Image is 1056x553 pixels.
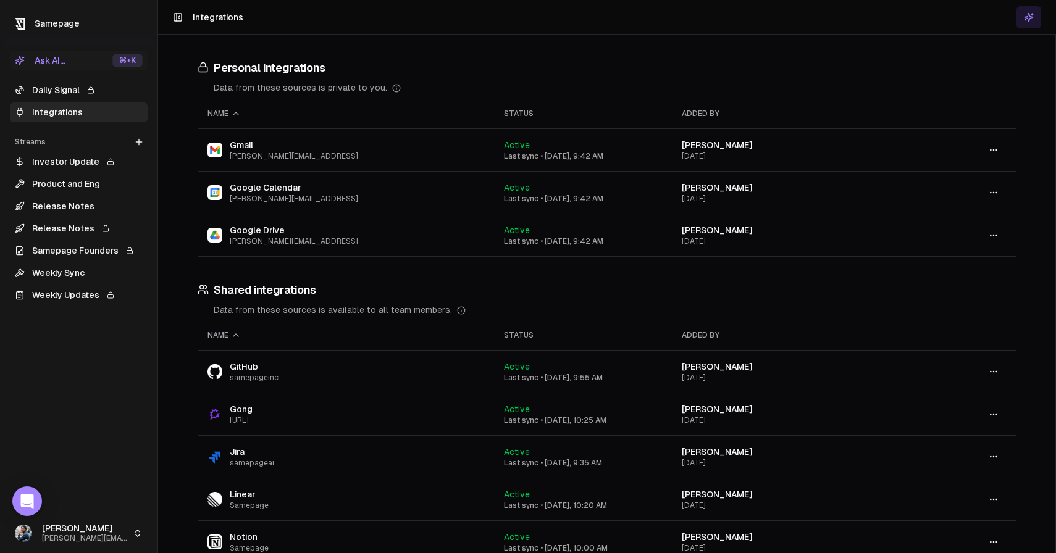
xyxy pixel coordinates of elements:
[207,407,222,422] img: Gong
[10,152,148,172] a: Investor Update
[42,534,128,543] span: [PERSON_NAME][EMAIL_ADDRESS]
[112,54,143,67] div: ⌘ +K
[504,447,530,457] span: Active
[10,132,148,152] div: Streams
[207,449,222,464] img: Jira
[230,415,253,425] span: [URL]
[230,224,358,236] span: Google Drive
[504,151,662,161] div: Last sync • [DATE], 9:42 AM
[207,492,222,507] img: Linear
[230,236,358,246] span: [PERSON_NAME][EMAIL_ADDRESS]
[10,518,148,548] button: [PERSON_NAME][PERSON_NAME][EMAIL_ADDRESS]
[230,181,358,194] span: Google Calendar
[214,304,1016,316] div: Data from these sources is available to all team members.
[230,488,269,501] span: Linear
[682,236,899,246] div: [DATE]
[504,501,662,510] div: Last sync • [DATE], 10:20 AM
[682,489,753,499] span: [PERSON_NAME]
[504,109,662,118] div: Status
[504,330,662,340] div: Status
[10,102,148,122] a: Integrations
[198,59,1016,77] h3: Personal integrations
[682,140,753,150] span: [PERSON_NAME]
[230,403,253,415] span: Gong
[230,194,358,204] span: [PERSON_NAME][EMAIL_ADDRESS]
[10,285,148,305] a: Weekly Updates
[682,501,899,510] div: [DATE]
[504,140,530,150] span: Active
[207,364,222,378] img: GitHub
[42,523,128,534] span: [PERSON_NAME]
[230,543,269,553] span: Samepage
[207,185,222,200] img: Google Calendar
[230,501,269,510] span: Samepage
[682,447,753,457] span: [PERSON_NAME]
[10,218,148,238] a: Release Notes
[682,183,753,193] span: [PERSON_NAME]
[682,151,899,161] div: [DATE]
[504,225,530,235] span: Active
[207,109,484,118] div: Name
[230,531,269,543] span: Notion
[682,194,899,204] div: [DATE]
[207,228,222,243] img: Google Drive
[682,415,899,425] div: [DATE]
[10,263,148,283] a: Weekly Sync
[682,458,899,468] div: [DATE]
[230,373,279,383] span: samepageinc
[504,373,662,383] div: Last sync • [DATE], 9:55 AM
[504,543,662,553] div: Last sync • [DATE], 10:00 AM
[682,373,899,383] div: [DATE]
[198,281,1016,299] h3: Shared integrations
[682,532,753,542] span: [PERSON_NAME]
[682,362,753,372] span: [PERSON_NAME]
[504,362,530,372] span: Active
[504,194,662,204] div: Last sync • [DATE], 9:42 AM
[504,404,530,414] span: Active
[682,330,899,340] div: Added by
[207,330,484,340] div: Name
[504,458,662,468] div: Last sync • [DATE], 9:35 AM
[504,532,530,542] span: Active
[15,54,65,67] div: Ask AI...
[35,19,80,28] span: Samepage
[230,446,274,458] span: Jira
[10,80,148,100] a: Daily Signal
[10,51,148,70] button: Ask AI...⌘+K
[207,534,222,549] img: Notion
[504,489,530,499] span: Active
[504,415,662,425] div: Last sync • [DATE], 10:25 AM
[682,109,899,118] div: Added by
[10,174,148,194] a: Product and Eng
[230,360,279,373] span: GitHub
[214,81,1016,94] div: Data from these sources is private to you.
[230,458,274,468] span: samepageai
[504,236,662,246] div: Last sync • [DATE], 9:42 AM
[10,241,148,260] a: Samepage Founders
[12,486,42,516] div: Open Intercom Messenger
[15,525,32,542] img: 1695405595226.jpeg
[193,11,243,23] h1: Integrations
[504,183,530,193] span: Active
[230,151,358,161] span: [PERSON_NAME][EMAIL_ADDRESS]
[10,196,148,216] a: Release Notes
[207,143,222,157] img: Gmail
[682,543,899,553] div: [DATE]
[682,225,753,235] span: [PERSON_NAME]
[682,404,753,414] span: [PERSON_NAME]
[230,139,358,151] span: Gmail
